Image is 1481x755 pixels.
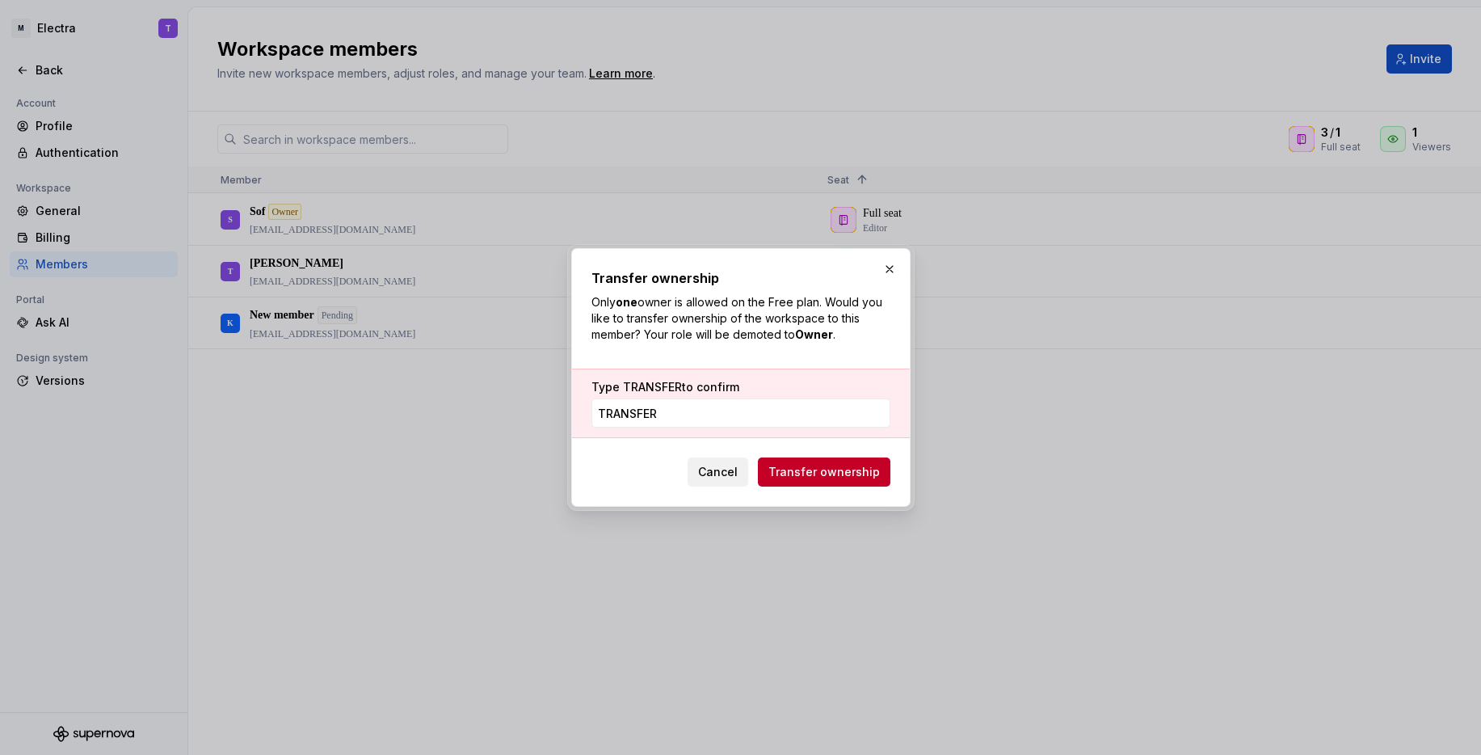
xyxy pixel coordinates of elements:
[591,294,890,343] p: Only owner is allowed on the Free plan. Would you like to transfer ownership of the workspace to ...
[768,464,880,480] span: Transfer ownership
[623,380,682,394] span: TRANSFER
[616,295,637,309] strong: one
[591,379,739,395] label: Type to confirm
[698,464,738,480] span: Cancel
[591,399,890,428] input: TRANSFER
[688,458,748,487] button: Cancel
[591,268,890,288] h2: Transfer ownership
[758,458,890,487] button: Transfer ownership
[795,327,833,341] strong: Owner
